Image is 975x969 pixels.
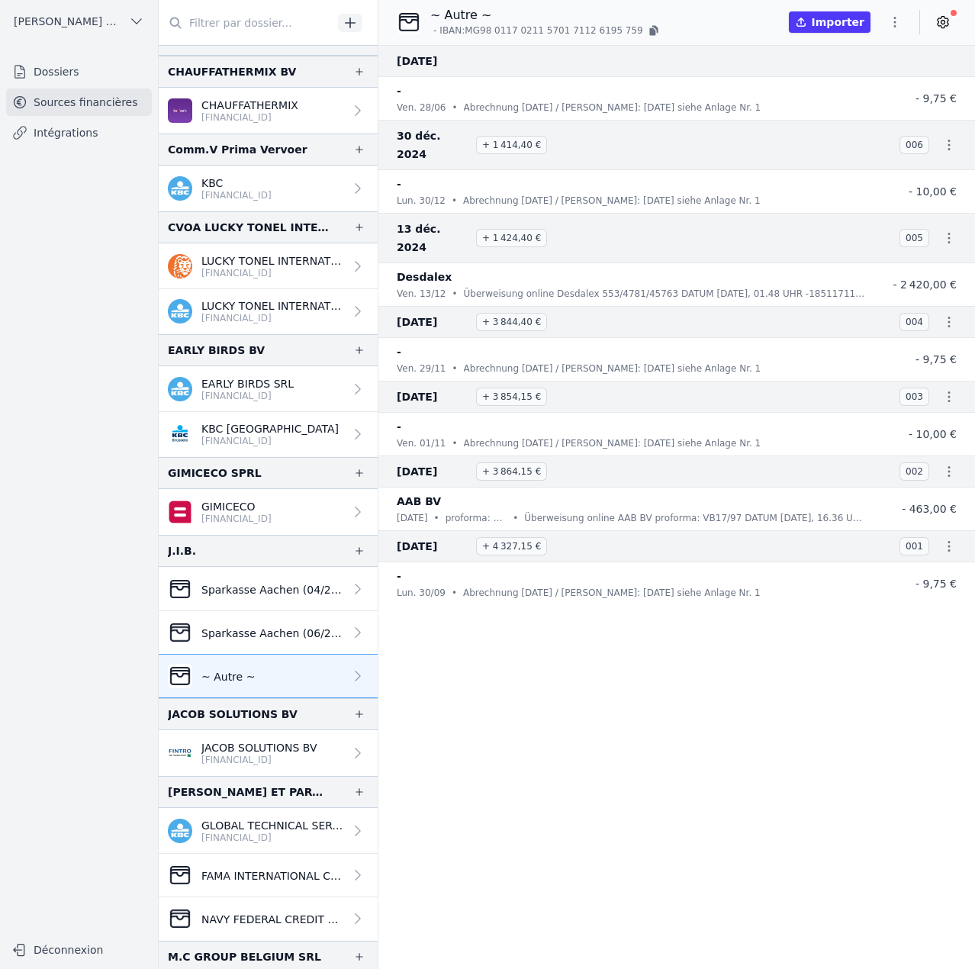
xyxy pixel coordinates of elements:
p: Abrechnung [DATE] / [PERSON_NAME]: [DATE] siehe Anlage Nr. 1 [464,361,761,376]
div: M.C GROUP BELGIUM SRL [168,948,321,966]
button: Déconnexion [6,938,152,962]
span: 006 [899,136,929,154]
img: CleanShot-202025-05-26-20at-2016.10.27-402x.png [397,10,421,34]
p: Sparkasse Aachen (04/2023 > 04/2024) [201,582,344,597]
a: Dossiers [6,58,152,85]
a: Intégrations [6,119,152,146]
a: JACOB SOLUTIONS BV [FINANCIAL_ID] [159,730,378,776]
div: J.I.B. [168,542,196,560]
p: ven. 01/11 [397,436,446,451]
a: Sparkasse Aachen (04/2023 > 04/2024) [159,567,378,611]
span: + 3 844,40 € [476,313,547,331]
p: - [397,567,401,585]
button: Importer [789,11,870,33]
p: [FINANCIAL_ID] [201,189,272,201]
a: LUCKY TONEL INTERNATIONAL CVOA [FINANCIAL_ID] [159,289,378,334]
p: [DATE] [397,510,428,526]
p: NAVY FEDERAL CREDIT UNION - FAMA COMMUNICAT LLC (Business Checking Account [FINANCIAL_ID]) [201,912,344,927]
p: - [397,417,401,436]
div: • [452,193,457,208]
span: - 10,00 € [909,428,957,440]
p: FAMA INTERNATIONAL COMMUNICATIONS - JPMorgan Chase Bank (Account [FINANCIAL_ID]) [201,868,344,884]
span: [PERSON_NAME] ET PARTNERS SRL [14,14,123,29]
img: CleanShot-202025-05-26-20at-2016.10.27-402x.png [168,906,192,931]
span: IBAN: MG98 0117 0211 5701 7112 6195 759 [439,24,642,37]
p: JACOB SOLUTIONS BV [201,740,317,755]
span: [DATE] [397,388,470,406]
p: KBC [GEOGRAPHIC_DATA] [201,421,339,436]
img: KBC_BRUSSELS_KREDBEBB.png [168,422,192,446]
span: - [433,24,436,37]
p: - [397,82,401,100]
span: 001 [899,537,929,555]
input: Filtrer par dossier... [159,9,333,37]
div: • [452,585,457,600]
div: Comm.V Prima Vervoer [168,140,307,159]
img: CleanShot-202025-05-26-20at-2016.10.27-402x.png [168,577,192,601]
span: 004 [899,313,929,331]
span: - 10,00 € [909,185,957,198]
div: • [452,100,457,115]
img: kbc.png [168,299,192,324]
button: [PERSON_NAME] ET PARTNERS SRL [6,9,152,34]
p: Abrechnung [DATE] / [PERSON_NAME]: [DATE] siehe Anlage Nr. 1 [463,193,761,208]
p: ~ Autre ~ [430,6,661,24]
span: + 1 414,40 € [476,136,547,154]
span: [DATE] [397,462,470,481]
span: [DATE] [397,537,470,555]
img: ing.png [168,254,192,278]
p: KBC [201,175,272,191]
span: 13 déc. 2024 [397,220,470,256]
a: KBC [GEOGRAPHIC_DATA] [FINANCIAL_ID] [159,412,378,457]
div: • [434,510,439,526]
span: 003 [899,388,929,406]
img: CleanShot-202025-05-26-20at-2016.10.27-402x.png [168,863,192,887]
p: LUCKY TONEL INTERNATIONAL SCRIS [201,253,344,269]
span: - 9,75 € [915,92,957,105]
p: Abrechnung [DATE] / [PERSON_NAME]: [DATE] siehe Anlage Nr. 1 [464,100,761,115]
p: Abrechnung [DATE] / [PERSON_NAME]: [DATE] siehe Anlage Nr. 1 [463,585,761,600]
p: Desdalex [397,268,452,286]
p: GIMICECO [201,499,272,514]
a: CHAUFFATHERMIX [FINANCIAL_ID] [159,88,378,134]
p: Überweisung online Desdalex 553/4781/45763 DATUM [DATE], 01.48 UHR -1851171182-20241213014753 [464,286,865,301]
p: [FINANCIAL_ID] [201,312,344,324]
a: FAMA INTERNATIONAL COMMUNICATIONS - JPMorgan Chase Bank (Account [FINANCIAL_ID]) [159,854,378,897]
a: Sources financières [6,89,152,116]
img: FINTRO_BE_BUSINESS_GEBABEBB.png [168,741,192,765]
span: 005 [899,229,929,247]
span: + 3 854,15 € [476,388,547,406]
img: CleanShot-202025-05-26-20at-2016.10.27-402x.png [168,620,192,645]
p: proforma: VB17/97 [446,510,507,526]
p: ~ Autre ~ [201,669,255,684]
p: [FINANCIAL_ID] [201,754,317,766]
span: 002 [899,462,929,481]
span: [DATE] [397,313,470,331]
p: AAB BV [397,492,441,510]
p: Überweisung online AAB BV proforma: VB17/97 DATUM [DATE], 16.36 UHR 496557449-20241015163614 [524,510,865,526]
p: GLOBAL TECHNICAL SERVICES COMPANY C [201,818,344,833]
div: GIMICECO SPRL [168,464,262,482]
p: Sparkasse Aachen (06/2024 >07/2024) [201,626,344,641]
img: BEOBANK_CTBKBEBX.png [168,98,192,123]
div: [PERSON_NAME] ET PARTNERS SRL [168,783,329,801]
p: EARLY BIRDS SRL [201,376,294,391]
p: [FINANCIAL_ID] [201,111,298,124]
p: [FINANCIAL_ID] [201,390,294,402]
p: [FINANCIAL_ID] [201,267,344,279]
img: kbc.png [168,176,192,201]
span: [DATE] [397,52,470,70]
span: 30 déc. 2024 [397,127,470,163]
a: KBC [FINANCIAL_ID] [159,166,378,211]
span: + 1 424,40 € [476,229,547,247]
div: • [452,361,457,376]
span: - 2 420,00 € [893,278,957,291]
p: [FINANCIAL_ID] [201,832,344,844]
p: ven. 28/06 [397,100,446,115]
a: ~ Autre ~ [159,655,378,698]
a: GIMICECO [FINANCIAL_ID] [159,489,378,535]
p: lun. 30/12 [397,193,446,208]
div: • [452,436,457,451]
div: CVOA LUCKY TONEL INTERNATIONAL [168,218,329,237]
div: EARLY BIRDS BV [168,341,265,359]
